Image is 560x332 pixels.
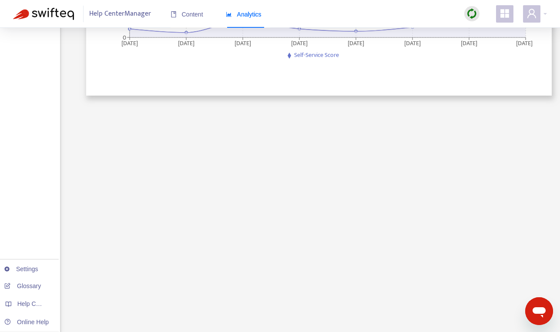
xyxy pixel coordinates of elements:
[89,6,151,22] span: Help Center Manager
[13,8,74,20] img: Swifteq
[17,300,53,307] span: Help Centers
[235,38,251,48] tspan: [DATE]
[526,8,537,19] span: user
[171,11,203,18] span: Content
[294,50,339,60] span: Self-Service Score
[404,38,421,48] tspan: [DATE]
[4,266,38,272] a: Settings
[4,282,41,289] a: Glossary
[226,11,262,18] span: Analytics
[226,11,232,17] span: area-chart
[461,38,477,48] tspan: [DATE]
[121,38,138,48] tspan: [DATE]
[466,8,477,19] img: sync.dc5367851b00ba804db3.png
[178,38,194,48] tspan: [DATE]
[500,8,510,19] span: appstore
[171,11,177,17] span: book
[516,38,533,48] tspan: [DATE]
[123,33,126,43] tspan: 0
[348,38,364,48] tspan: [DATE]
[291,38,308,48] tspan: [DATE]
[4,319,49,325] a: Online Help
[525,297,553,325] iframe: Button to launch messaging window, conversation in progress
